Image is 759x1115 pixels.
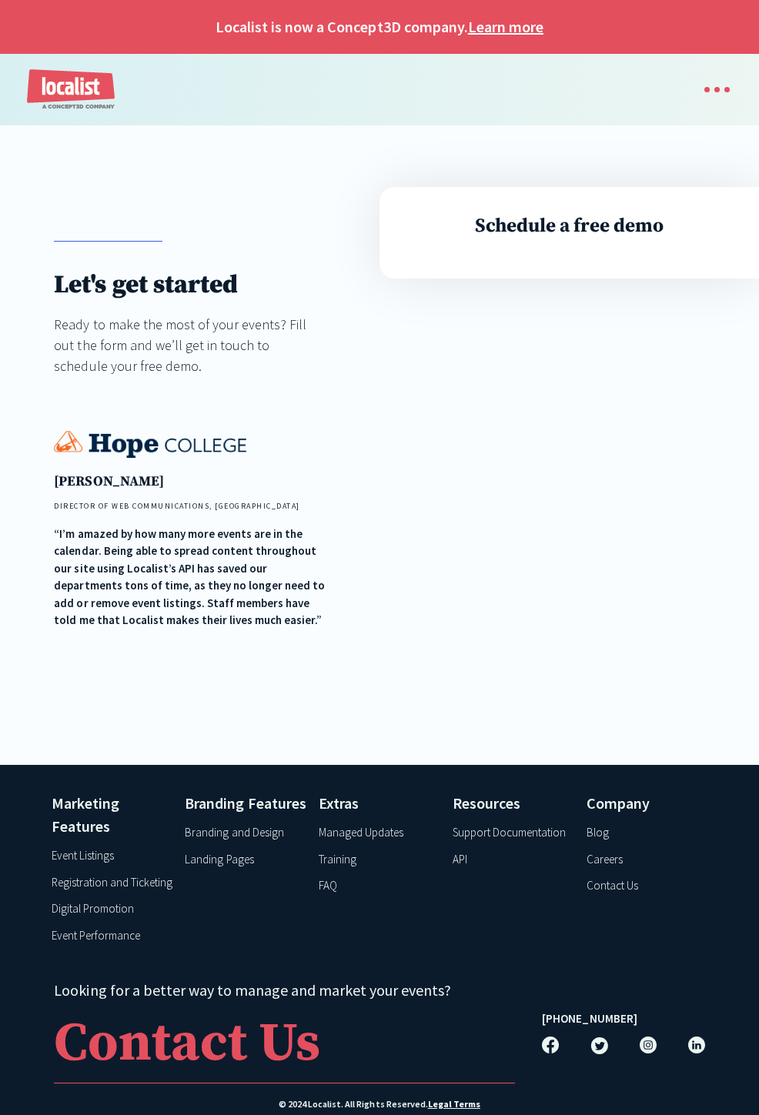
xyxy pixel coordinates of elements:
h4: Branding Features [185,792,306,815]
a: Digital Promotion [52,900,134,918]
h4: DIRECTOR OF WEB COMMUNICATIONS, [GEOGRAPHIC_DATA] [54,500,325,512]
a: Branding and Design [185,824,283,842]
a: Training [319,851,356,869]
h4: Company [587,792,708,815]
a: Event Listings [52,847,114,865]
div: © 2024 Localist. All Rights Reserved. [54,1097,704,1111]
strong: [PERSON_NAME] [54,472,163,490]
h4: Resources [453,792,574,815]
a: Legal Terms [428,1097,480,1111]
a: Registration and Ticketing [52,874,172,892]
a: Contact Us [587,877,638,895]
a: Careers [587,851,623,869]
img: Hope College logo [54,431,246,458]
a: Managed Updates [319,824,403,842]
h4: Looking for a better way to manage and market your events? [54,979,515,1002]
h3: Schedule a free demo [433,214,706,238]
div: Ready to make the most of your events? Fill out the form and we’ll get in touch to schedule your ... [54,314,325,376]
a: API [453,851,467,869]
h1: Let's get started [54,269,325,301]
a: Landing Pages [185,851,253,869]
div: Contact Us [54,1017,319,1071]
a: Learn more [468,15,543,38]
div: “I’m amazed by how many more events are in the calendar. Being able to spread content throughout ... [54,526,325,629]
a: [PHONE_NUMBER] [542,1010,637,1028]
h4: Extras [319,792,440,815]
a: Contact Us [54,1010,515,1083]
a: FAQ [319,877,337,895]
a: Event Performance [52,927,140,945]
a: Blog [587,824,609,842]
h4: Marketing Features [52,792,173,838]
a: Support Documentation [453,824,566,842]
